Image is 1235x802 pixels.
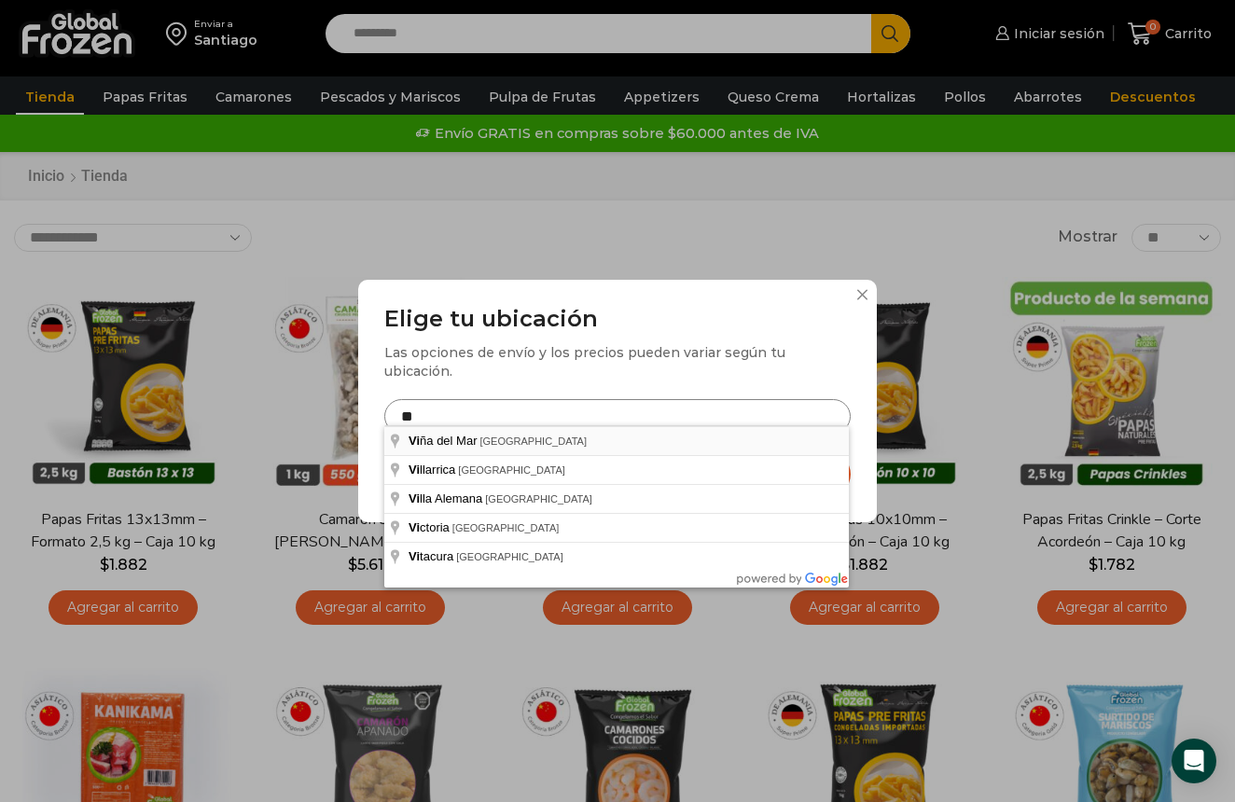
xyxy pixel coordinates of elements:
[409,434,420,448] span: Vi
[456,551,563,562] span: [GEOGRAPHIC_DATA]
[452,522,560,533] span: [GEOGRAPHIC_DATA]
[409,549,456,563] span: tacura
[384,306,851,333] h3: Elige tu ubicación
[409,520,420,534] span: Vi
[409,463,420,477] span: Vi
[479,436,587,447] span: [GEOGRAPHIC_DATA]
[458,464,565,476] span: [GEOGRAPHIC_DATA]
[409,549,420,563] span: Vi
[1172,739,1216,783] div: Open Intercom Messenger
[409,491,420,505] span: Vi
[409,434,479,448] span: ña del Mar
[384,343,851,380] div: Las opciones de envío y los precios pueden variar según tu ubicación.
[409,491,485,505] span: lla Alemana
[409,520,452,534] span: ctoria
[485,493,592,505] span: [GEOGRAPHIC_DATA]
[409,463,458,477] span: llarrica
